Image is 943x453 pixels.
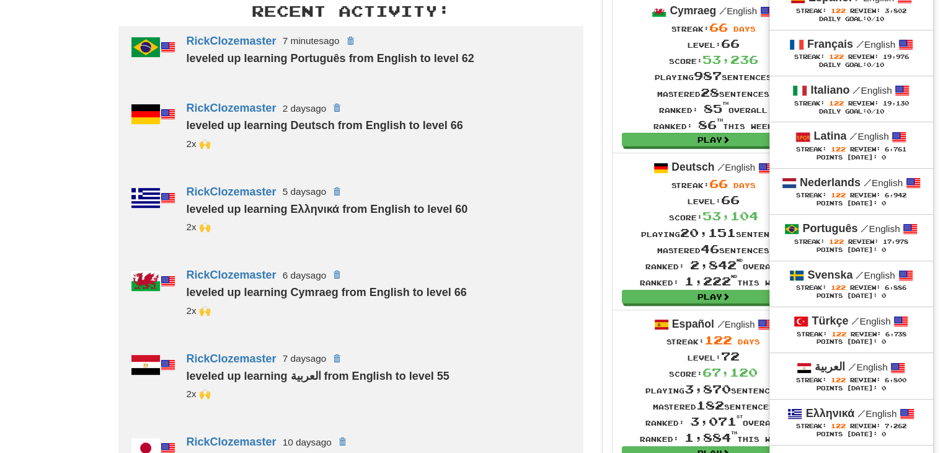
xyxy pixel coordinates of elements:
[861,223,900,234] small: English
[856,269,864,280] span: /
[849,130,857,141] span: /
[828,53,843,60] span: 122
[782,200,921,208] div: Points [DATE]: 0
[187,286,467,298] strong: leveled up learning Cymraeg from English to level 66
[187,138,211,149] small: _cmns<br />19cupsofcoffee
[640,225,787,241] div: Playing sentences
[802,222,857,235] strong: Português
[851,315,859,326] span: /
[671,161,714,173] strong: Deutsch
[684,274,737,288] span: 1,222
[187,305,211,316] small: _cmns<br />19cupsofcoffee
[187,388,211,399] small: 19cupsofcoffee<br />_cmns
[850,331,880,338] span: Review:
[717,163,755,173] small: English
[680,226,736,240] span: 20,151
[848,238,879,245] span: Review:
[737,415,743,419] sup: st
[864,177,903,188] small: English
[187,185,277,197] a: RickClozemaster
[852,85,892,96] small: English
[782,246,921,254] div: Points [DATE]: 0
[885,284,906,291] span: 6,886
[769,215,933,260] a: Português /English Streak: 122 Review: 17,978 Points [DATE]: 0
[807,269,852,281] strong: Svenska
[796,377,826,383] span: Streak:
[850,377,880,383] span: Review:
[850,7,880,14] span: Review:
[737,258,743,262] sup: nd
[782,61,921,70] div: Daily Goal: /10
[187,119,463,132] strong: leveled up learning Deutsch from English to level 66
[702,53,758,66] span: 53,236
[690,415,743,428] span: 3,071
[782,154,921,162] div: Points [DATE]: 0
[882,100,908,107] span: 19,130
[796,192,826,199] span: Streak:
[640,348,787,364] div: Level:
[782,292,921,300] div: Points [DATE]: 0
[283,186,327,197] small: 5 days ago
[885,377,906,383] span: 6,800
[866,108,870,115] span: 0
[640,273,787,289] div: Ranked: this week
[849,131,888,141] small: English
[653,19,773,35] div: Streak:
[640,241,787,257] div: Mastered sentences
[831,422,846,429] span: 122
[187,352,277,364] a: RickClozemaster
[283,437,332,447] small: 10 days ago
[769,30,933,76] a: Français /English Streak: 122 Review: 19,976 Daily Goal:0/10
[813,130,846,142] strong: Latina
[696,398,724,412] span: 182
[187,269,277,281] a: RickClozemaster
[717,320,755,330] small: English
[782,431,921,439] div: Points [DATE]: 0
[702,366,758,379] span: 67,120
[187,436,277,448] a: RickClozemaster
[719,5,727,16] span: /
[283,103,327,114] small: 2 days ago
[882,53,908,60] span: 19,976
[684,431,737,444] span: 1,884
[857,408,897,419] small: English
[283,270,327,280] small: 6 days ago
[831,284,846,291] span: 122
[866,61,870,68] span: 0
[187,370,449,382] strong: leveled up learning العربية from English to level 55
[694,69,722,83] span: 987
[283,353,327,364] small: 7 days ago
[807,38,853,50] strong: Français
[796,146,826,153] span: Streak:
[866,16,870,22] span: 0
[782,338,921,346] div: Points [DATE]: 0
[848,100,878,107] span: Review:
[852,84,861,96] span: /
[769,353,933,398] a: العربية /English Streak: 122 Review: 6,800 Points [DATE]: 0
[806,407,855,419] strong: Ελληνικά
[187,222,211,232] small: _cmns<br />19cupsofcoffee
[883,238,908,245] span: 17,978
[831,376,846,383] span: 122
[670,4,716,17] strong: Cymraeg
[187,203,468,215] strong: leveled up learning Ελληνικά from English to level 60
[709,177,728,191] span: 66
[856,39,895,50] small: English
[831,330,846,338] span: 122
[702,209,758,223] span: 53,104
[848,361,856,372] span: /
[283,35,340,46] small: 7 minutes ago
[831,191,846,199] span: 122
[640,176,787,192] div: Streak:
[704,333,732,347] span: 122
[857,408,866,419] span: /
[653,52,773,68] div: Score:
[851,316,890,326] small: English
[796,284,826,291] span: Streak:
[653,35,773,52] div: Level:
[769,307,933,352] a: Türkçe /English Streak: 122 Review: 6,738 Points [DATE]: 0
[831,145,846,153] span: 122
[885,146,906,153] span: 6,761
[848,53,878,60] span: Review:
[794,238,825,245] span: Streak:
